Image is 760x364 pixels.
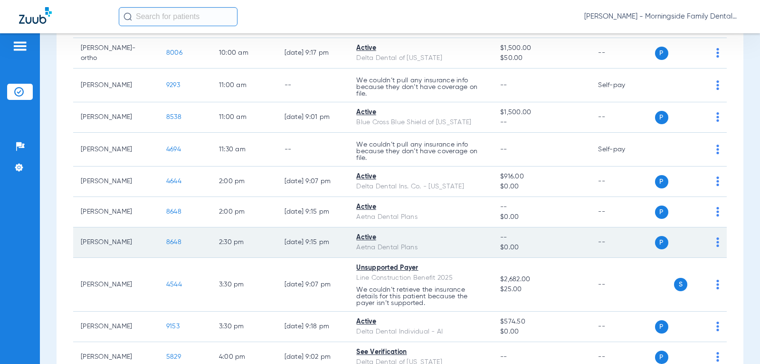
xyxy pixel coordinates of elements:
[211,197,277,227] td: 2:00 PM
[500,317,583,327] span: $574.50
[655,111,668,124] span: P
[277,167,349,197] td: [DATE] 9:07 PM
[356,273,485,283] div: Line Construction Benefit 2025
[277,197,349,227] td: [DATE] 9:15 PM
[655,320,668,334] span: P
[73,258,159,312] td: [PERSON_NAME]
[500,212,583,222] span: $0.00
[655,236,668,249] span: P
[590,197,655,227] td: --
[590,167,655,197] td: --
[716,80,719,90] img: group-dot-blue.svg
[356,327,485,337] div: Delta Dental Individual - AI
[166,281,182,288] span: 4544
[356,182,485,192] div: Delta Dental Ins. Co. - [US_STATE]
[211,102,277,133] td: 11:00 AM
[119,7,237,26] input: Search for patients
[277,258,349,312] td: [DATE] 9:07 PM
[356,212,485,222] div: Aetna Dental Plans
[277,102,349,133] td: [DATE] 9:01 PM
[166,146,181,153] span: 4694
[356,317,485,327] div: Active
[590,102,655,133] td: --
[655,175,668,188] span: P
[590,227,655,258] td: --
[716,352,719,362] img: group-dot-blue.svg
[590,133,655,167] td: Self-pay
[211,312,277,342] td: 3:30 PM
[500,53,583,63] span: $50.00
[166,208,181,215] span: 8648
[211,133,277,167] td: 11:30 AM
[655,351,668,364] span: P
[356,286,485,306] p: We couldn’t retrieve the insurance details for this patient because the payer isn’t supported.
[500,354,507,360] span: --
[73,133,159,167] td: [PERSON_NAME]
[500,182,583,192] span: $0.00
[211,38,277,69] td: 10:00 AM
[500,327,583,337] span: $0.00
[716,112,719,122] img: group-dot-blue.svg
[73,197,159,227] td: [PERSON_NAME]
[356,108,485,118] div: Active
[166,354,181,360] span: 5829
[716,48,719,58] img: group-dot-blue.svg
[73,102,159,133] td: [PERSON_NAME]
[500,108,583,118] span: $1,500.00
[584,12,741,21] span: [PERSON_NAME] - Morningside Family Dental
[500,233,583,243] span: --
[356,202,485,212] div: Active
[716,237,719,247] img: group-dot-blue.svg
[12,40,28,52] img: hamburger-icon
[356,43,485,53] div: Active
[356,172,485,182] div: Active
[500,146,507,153] span: --
[211,69,277,102] td: 11:00 AM
[166,82,180,89] span: 9293
[277,227,349,258] td: [DATE] 9:15 PM
[500,118,583,128] span: --
[356,141,485,161] p: We couldn’t pull any insurance info because they don’t have coverage on file.
[211,258,277,312] td: 3:30 PM
[356,77,485,97] p: We couldn’t pull any insurance info because they don’t have coverage on file.
[500,202,583,212] span: --
[590,312,655,342] td: --
[166,114,181,120] span: 8538
[716,177,719,186] img: group-dot-blue.svg
[277,133,349,167] td: --
[123,12,132,21] img: Search Icon
[166,178,181,185] span: 4644
[590,258,655,312] td: --
[500,82,507,89] span: --
[277,69,349,102] td: --
[500,43,583,53] span: $1,500.00
[211,227,277,258] td: 2:30 PM
[277,312,349,342] td: [DATE] 9:18 PM
[166,239,181,246] span: 8648
[356,243,485,253] div: Aetna Dental Plans
[590,69,655,102] td: Self-pay
[716,280,719,289] img: group-dot-blue.svg
[500,243,583,253] span: $0.00
[356,233,485,243] div: Active
[716,145,719,154] img: group-dot-blue.svg
[73,227,159,258] td: [PERSON_NAME]
[655,206,668,219] span: P
[674,278,687,291] span: S
[211,167,277,197] td: 2:00 PM
[73,312,159,342] td: [PERSON_NAME]
[166,323,180,330] span: 9153
[356,53,485,63] div: Delta Dental of [US_STATE]
[500,275,583,285] span: $2,682.00
[716,207,719,216] img: group-dot-blue.svg
[73,38,159,69] td: [PERSON_NAME]-ortho
[716,322,719,331] img: group-dot-blue.svg
[73,69,159,102] td: [PERSON_NAME]
[590,38,655,69] td: --
[500,172,583,182] span: $916.00
[356,263,485,273] div: Unsupported Payer
[500,285,583,295] span: $25.00
[356,118,485,128] div: Blue Cross Blue Shield of [US_STATE]
[356,347,485,357] div: See Verification
[166,49,182,56] span: 8006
